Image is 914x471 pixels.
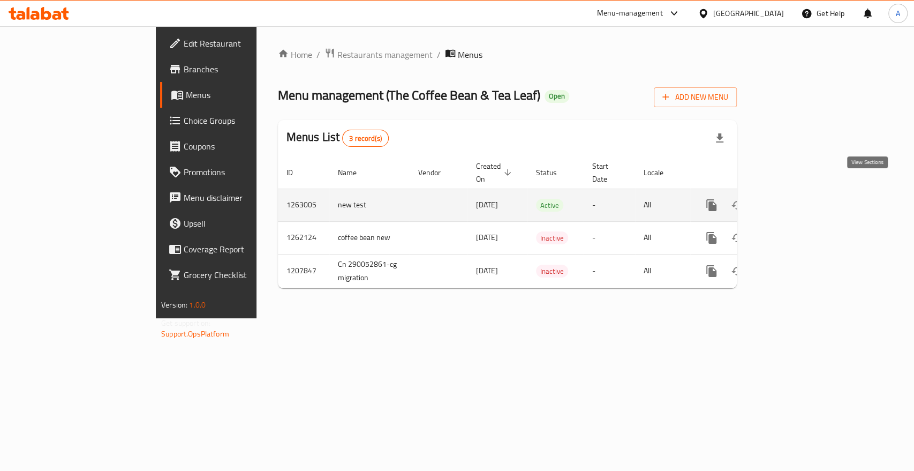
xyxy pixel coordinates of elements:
[184,166,300,178] span: Promotions
[699,225,724,251] button: more
[342,130,389,147] div: Total records count
[316,48,320,61] li: /
[476,198,498,212] span: [DATE]
[160,133,308,159] a: Coupons
[597,7,663,20] div: Menu-management
[584,189,635,221] td: -
[662,91,728,104] span: Add New Menu
[338,166,371,179] span: Name
[278,156,810,288] table: enhanced table
[536,231,568,244] div: Inactive
[189,298,206,312] span: 1.0.0
[286,129,389,147] h2: Menus List
[418,166,455,179] span: Vendor
[343,133,388,144] span: 3 record(s)
[184,191,300,204] span: Menu disclaimer
[184,268,300,281] span: Grocery Checklist
[713,8,784,19] div: [GEOGRAPHIC_DATA]
[160,262,308,288] a: Grocery Checklist
[584,221,635,254] td: -
[584,254,635,288] td: -
[329,254,410,288] td: Cn 290052861-cg migration
[184,37,300,50] span: Edit Restaurant
[536,265,568,278] div: Inactive
[592,160,622,185] span: Start Date
[707,125,732,151] div: Export file
[458,48,482,61] span: Menus
[690,156,810,189] th: Actions
[161,327,229,341] a: Support.OpsPlatform
[329,221,410,254] td: coffee bean new
[476,230,498,244] span: [DATE]
[161,298,187,312] span: Version:
[635,254,690,288] td: All
[160,211,308,236] a: Upsell
[184,63,300,76] span: Branches
[184,217,300,230] span: Upsell
[160,56,308,82] a: Branches
[536,265,568,278] span: Inactive
[437,48,441,61] li: /
[536,166,571,179] span: Status
[654,87,737,107] button: Add New Menu
[160,82,308,108] a: Menus
[635,189,690,221] td: All
[184,140,300,153] span: Coupons
[896,8,900,19] span: A
[724,192,750,218] button: Change Status
[644,166,677,179] span: Locale
[476,264,498,278] span: [DATE]
[184,114,300,127] span: Choice Groups
[324,48,433,62] a: Restaurants management
[278,83,540,107] span: Menu management ( The Coffee Bean & Tea Leaf )
[278,48,737,62] nav: breadcrumb
[160,159,308,185] a: Promotions
[186,88,300,101] span: Menus
[160,31,308,56] a: Edit Restaurant
[286,166,307,179] span: ID
[536,199,563,212] span: Active
[724,225,750,251] button: Change Status
[184,243,300,256] span: Coverage Report
[160,108,308,133] a: Choice Groups
[536,232,568,244] span: Inactive
[724,258,750,284] button: Change Status
[699,192,724,218] button: more
[476,160,515,185] span: Created On
[545,92,569,101] span: Open
[329,189,410,221] td: new test
[545,90,569,103] div: Open
[635,221,690,254] td: All
[337,48,433,61] span: Restaurants management
[160,185,308,211] a: Menu disclaimer
[699,258,724,284] button: more
[161,316,210,330] span: Get support on:
[160,236,308,262] a: Coverage Report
